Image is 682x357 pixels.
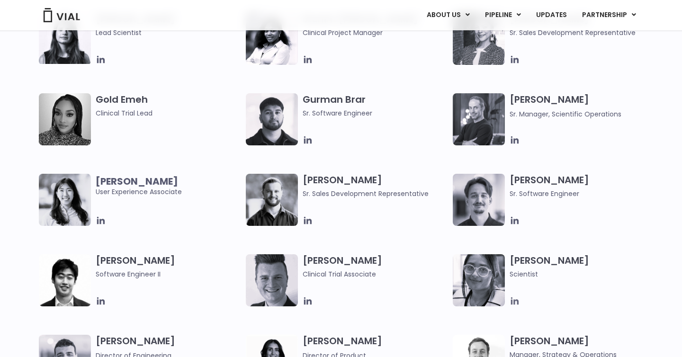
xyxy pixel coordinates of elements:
[529,7,574,23] a: UPDATES
[96,269,241,279] span: Software Engineer II
[39,93,91,145] img: A woman wearing a leopard print shirt in a black and white photo.
[510,188,655,199] span: Sr. Software Engineer
[96,176,241,197] span: User Experience Associate
[510,174,655,199] h3: [PERSON_NAME]
[574,7,644,23] a: PARTNERSHIPMenu Toggle
[246,174,298,226] img: Image of smiling man named Hugo
[303,269,448,279] span: Clinical Trial Associate
[96,108,241,118] span: Clinical Trial Lead
[246,254,298,306] img: Headshot of smiling man named Collin
[96,27,241,38] span: Lead Scientist
[453,254,505,306] img: Headshot of smiling woman named Anjali
[419,7,477,23] a: ABOUT USMenu Toggle
[303,93,448,118] h3: Gurman Brar
[39,254,91,306] img: Jason Zhang
[43,8,81,22] img: Vial Logo
[39,13,91,64] img: Headshot of smiling woman named Elia
[453,13,505,65] img: Smiling woman named Gabriella
[303,188,448,199] span: Sr. Sales Development Representative
[510,93,655,119] h3: [PERSON_NAME]
[303,174,448,199] h3: [PERSON_NAME]
[453,174,505,226] img: Fran
[96,93,241,118] h3: Gold Emeh
[303,254,448,279] h3: [PERSON_NAME]
[303,108,448,118] span: Sr. Software Engineer
[510,269,655,279] span: Scientist
[510,27,655,38] span: Sr. Sales Development Representative
[246,93,298,145] img: Headshot of smiling of man named Gurman
[453,93,505,145] img: Headshot of smiling man named Jared
[303,27,448,38] span: Clinical Project Manager
[510,254,655,279] h3: [PERSON_NAME]
[477,7,528,23] a: PIPELINEMenu Toggle
[246,13,298,65] img: Image of smiling woman named Etunim
[96,175,178,188] b: [PERSON_NAME]
[96,254,241,279] h3: [PERSON_NAME]
[510,109,621,119] span: Sr. Manager, Scientific Operations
